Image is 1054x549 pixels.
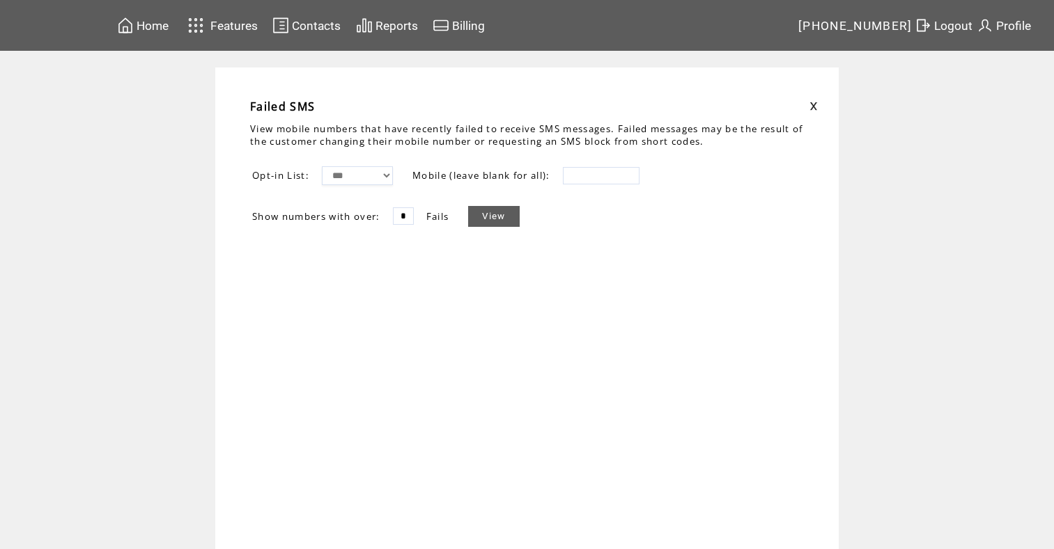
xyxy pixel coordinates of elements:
span: Mobile (leave blank for all): [412,169,550,182]
span: View mobile numbers that have recently failed to receive SMS messages. Failed messages may be the... [250,122,803,148]
img: creidtcard.svg [433,17,449,34]
img: profile.svg [977,17,993,34]
img: contacts.svg [272,17,289,34]
a: Home [115,15,171,36]
a: Profile [975,15,1033,36]
span: Show numbers with over: [252,210,380,223]
a: Reports [354,15,420,36]
img: exit.svg [915,17,931,34]
span: Logout [934,19,972,33]
span: Home [137,19,169,33]
span: Billing [452,19,485,33]
img: home.svg [117,17,134,34]
img: features.svg [184,14,208,37]
span: Profile [996,19,1031,33]
span: Failed SMS [250,99,315,114]
a: Contacts [270,15,343,36]
span: [PHONE_NUMBER] [798,19,913,33]
span: Features [210,19,258,33]
a: Billing [431,15,487,36]
img: chart.svg [356,17,373,34]
span: Fails [426,210,449,223]
a: View [468,206,519,227]
span: Contacts [292,19,341,33]
span: Reports [375,19,418,33]
a: Logout [913,15,975,36]
a: Features [182,12,261,39]
span: Opt-in List: [252,169,309,182]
